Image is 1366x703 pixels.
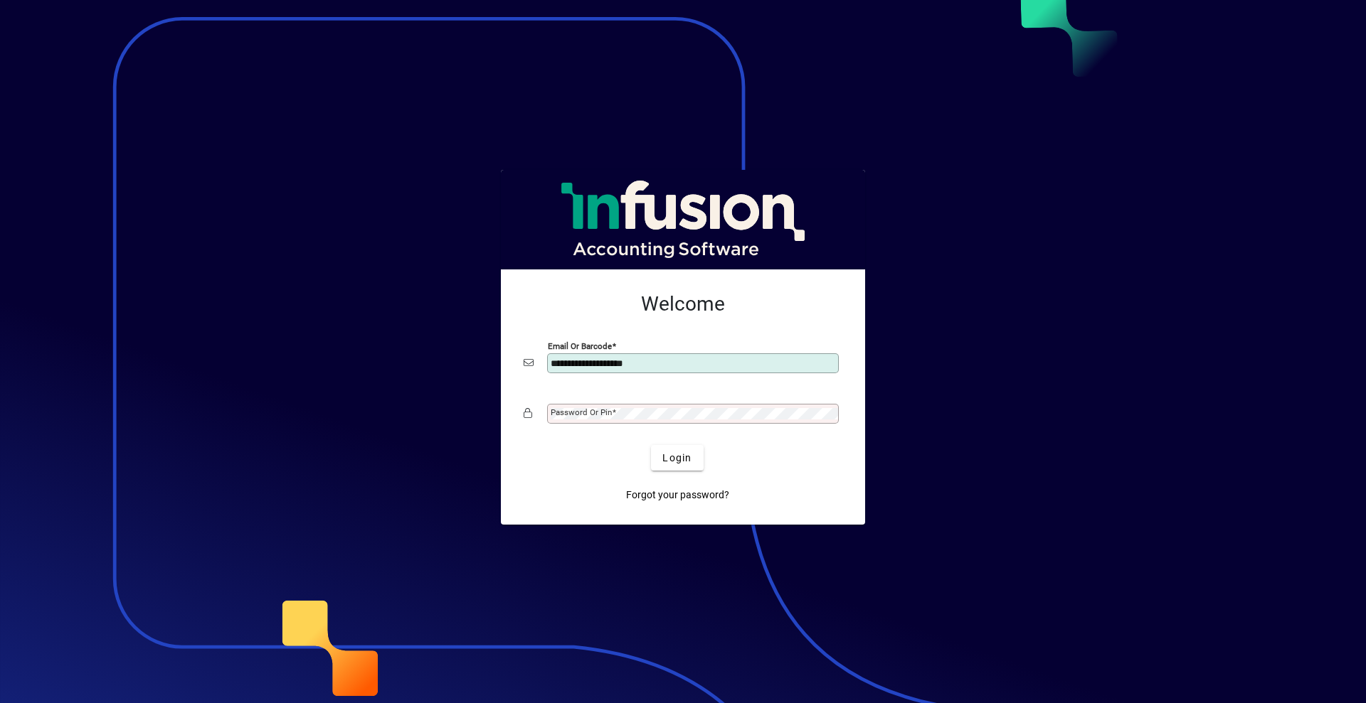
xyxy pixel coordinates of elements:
[524,292,842,316] h2: Welcome
[548,341,612,351] mat-label: Email or Barcode
[620,482,735,508] a: Forgot your password?
[662,451,692,466] span: Login
[551,407,612,417] mat-label: Password or Pin
[651,445,703,471] button: Login
[626,488,729,503] span: Forgot your password?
